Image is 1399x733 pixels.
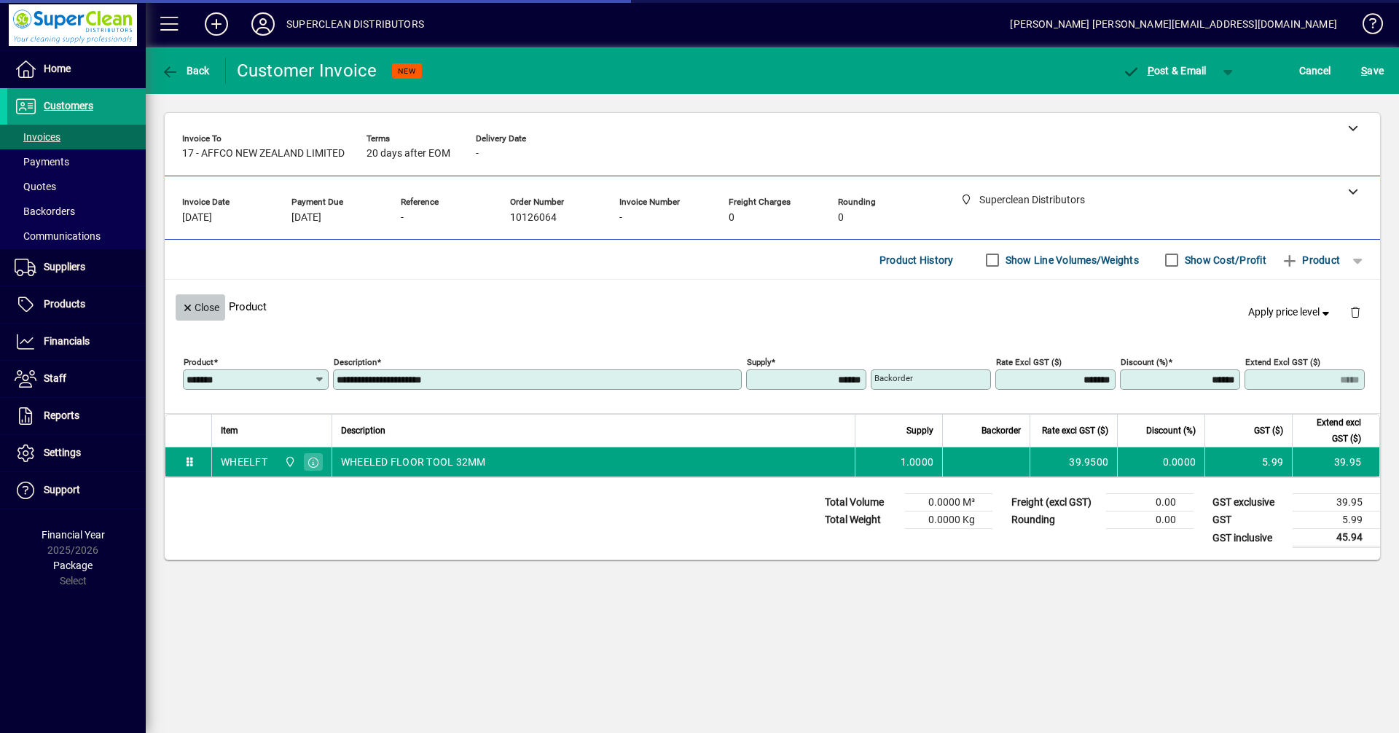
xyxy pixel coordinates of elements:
span: Quotes [15,181,56,192]
td: 45.94 [1293,529,1380,547]
span: Backorder [981,423,1021,439]
a: Reports [7,398,146,434]
button: Back [157,58,213,84]
span: 17 - AFFCO NEW ZEALAND LIMITED [182,148,345,160]
a: Knowledge Base [1352,3,1381,50]
td: 5.99 [1293,511,1380,529]
span: Home [44,63,71,74]
span: Discount (%) [1146,423,1196,439]
mat-label: Rate excl GST ($) [996,357,1062,367]
span: Back [161,65,210,77]
a: Financials [7,324,146,360]
span: Cancel [1299,59,1331,82]
span: Package [53,560,93,571]
span: NEW [398,66,416,76]
span: Financials [44,335,90,347]
app-page-header-button: Close [172,300,229,313]
span: Communications [15,230,101,242]
span: ave [1361,59,1384,82]
app-page-header-button: Back [146,58,226,84]
span: Reports [44,409,79,421]
app-page-header-button: Delete [1338,305,1373,318]
span: Support [44,484,80,495]
td: GST exclusive [1205,494,1293,511]
td: 0.0000 Kg [905,511,992,529]
button: Product History [874,247,960,273]
div: Customer Invoice [237,59,377,82]
td: Total Weight [818,511,905,529]
span: Extend excl GST ($) [1301,415,1361,447]
button: Save [1357,58,1387,84]
a: Products [7,286,146,323]
label: Show Cost/Profit [1182,253,1266,267]
a: Payments [7,149,146,174]
td: 0.0000 M³ [905,494,992,511]
button: Cancel [1296,58,1335,84]
div: SUPERCLEAN DISTRIBUTORS [286,12,424,36]
mat-label: Description [334,357,377,367]
td: 0.00 [1106,511,1194,529]
span: Suppliers [44,261,85,273]
span: Invoices [15,131,60,143]
span: Product [1281,248,1340,272]
span: 1.0000 [901,455,934,469]
span: Superclean Distributors [281,454,297,470]
span: Payments [15,156,69,168]
span: Product History [879,248,954,272]
div: Product [165,280,1380,333]
a: Quotes [7,174,146,199]
td: GST inclusive [1205,529,1293,547]
span: - [401,212,404,224]
span: 0 [729,212,734,224]
td: GST [1205,511,1293,529]
button: Apply price level [1242,299,1339,326]
button: Delete [1338,294,1373,329]
span: 0 [838,212,844,224]
span: Close [181,296,219,320]
td: Total Volume [818,494,905,511]
span: Products [44,298,85,310]
span: Supply [906,423,933,439]
span: WHEELED FLOOR TOOL 32MM [341,455,486,469]
span: Staff [44,372,66,384]
mat-label: Discount (%) [1121,357,1168,367]
td: 39.95 [1292,447,1379,477]
span: ost & Email [1122,65,1207,77]
mat-label: Backorder [874,373,913,383]
span: GST ($) [1254,423,1283,439]
span: [DATE] [291,212,321,224]
td: Freight (excl GST) [1004,494,1106,511]
span: Backorders [15,205,75,217]
td: 39.95 [1293,494,1380,511]
td: 0.0000 [1117,447,1204,477]
span: P [1148,65,1154,77]
a: Suppliers [7,249,146,286]
span: Customers [44,100,93,111]
a: Staff [7,361,146,397]
label: Show Line Volumes/Weights [1003,253,1139,267]
mat-label: Supply [747,357,771,367]
mat-label: Extend excl GST ($) [1245,357,1320,367]
a: Backorders [7,199,146,224]
button: Post & Email [1115,58,1214,84]
mat-label: Product [184,357,213,367]
a: Invoices [7,125,146,149]
span: S [1361,65,1367,77]
button: Add [193,11,240,37]
span: - [476,148,479,160]
a: Settings [7,435,146,471]
div: [PERSON_NAME] [PERSON_NAME][EMAIL_ADDRESS][DOMAIN_NAME] [1010,12,1337,36]
span: Rate excl GST ($) [1042,423,1108,439]
button: Close [176,294,225,321]
a: Communications [7,224,146,248]
button: Profile [240,11,286,37]
div: 39.9500 [1039,455,1108,469]
td: 0.00 [1106,494,1194,511]
div: WHEELFT [221,455,267,469]
a: Support [7,472,146,509]
span: 20 days after EOM [367,148,450,160]
span: Apply price level [1248,305,1333,320]
span: 10126064 [510,212,557,224]
td: 5.99 [1204,447,1292,477]
span: Settings [44,447,81,458]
